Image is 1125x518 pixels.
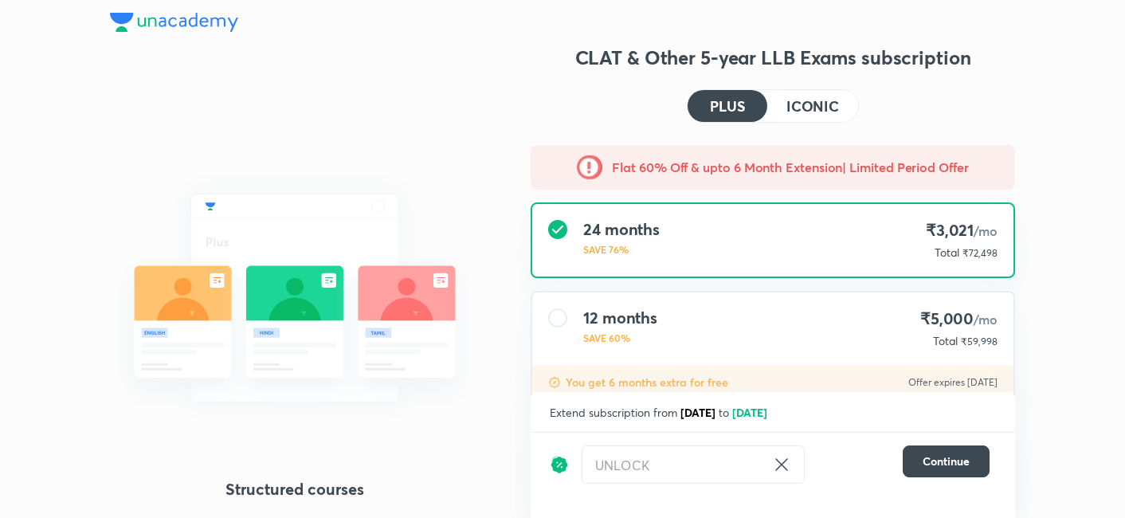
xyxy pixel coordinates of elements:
span: [DATE] [732,405,767,420]
span: Continue [923,453,970,469]
h4: ICONIC [786,99,839,113]
h4: 12 months [583,308,657,328]
p: You get 6 months extra for free [566,375,728,390]
p: SAVE 76% [583,242,660,257]
h4: ₹5,000 [920,308,998,330]
h3: CLAT & Other 5-year LLB Exams subscription [531,45,1015,70]
span: /mo [974,311,998,328]
span: ₹72,498 [962,247,998,259]
h4: ₹3,021 [926,220,998,241]
h4: 24 months [583,220,660,239]
span: [DATE] [680,405,715,420]
p: Total [935,245,959,261]
img: - [577,155,602,180]
img: discount [550,445,569,484]
p: SAVE 60% [583,331,657,345]
span: ₹59,998 [961,336,998,347]
span: Extend subscription from to [550,405,770,420]
button: ICONIC [767,90,858,122]
img: Company Logo [110,13,238,32]
h4: PLUS [710,99,745,113]
input: Have a referral code? [582,446,766,484]
h5: Flat 60% Off & upto 6 Month Extension| Limited Period Offer [612,158,968,177]
img: daily_live_classes_be8fa5af21.svg [110,159,480,437]
p: Total [933,333,958,349]
p: Offer expires [DATE] [908,376,998,389]
button: Continue [903,445,990,477]
h4: Structured courses [110,477,480,501]
span: /mo [974,222,998,239]
img: discount [548,376,561,389]
button: PLUS [688,90,767,122]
